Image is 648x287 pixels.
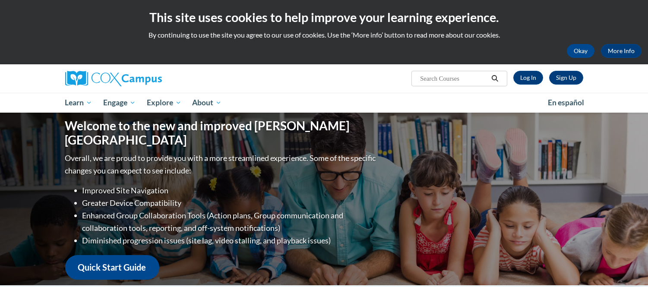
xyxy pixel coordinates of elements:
[6,30,642,40] p: By continuing to use the site you agree to our use of cookies. Use the ‘More info’ button to read...
[419,73,488,84] input: Search Courses
[141,93,187,113] a: Explore
[147,98,181,108] span: Explore
[6,9,642,26] h2: This site uses cookies to help improve your learning experience.
[52,93,596,113] div: Main menu
[549,71,583,85] a: Register
[513,71,543,85] a: Log In
[98,93,141,113] a: Engage
[103,98,136,108] span: Engage
[613,252,641,280] iframe: Button to launch messaging window
[82,184,378,197] li: Improved Site Navigation
[186,93,227,113] a: About
[82,234,378,247] li: Diminished progression issues (site lag, video stalling, and playback issues)
[542,94,590,112] a: En español
[65,71,162,86] img: Cox Campus
[65,98,92,108] span: Learn
[567,44,594,58] button: Okay
[488,73,501,84] button: Search
[82,197,378,209] li: Greater Device Compatibility
[601,44,642,58] a: More Info
[65,71,229,86] a: Cox Campus
[548,98,584,107] span: En español
[65,255,159,280] a: Quick Start Guide
[65,119,378,148] h1: Welcome to the new and improved [PERSON_NAME][GEOGRAPHIC_DATA]
[60,93,98,113] a: Learn
[192,98,221,108] span: About
[65,152,378,177] p: Overall, we are proud to provide you with a more streamlined experience. Some of the specific cha...
[82,209,378,234] li: Enhanced Group Collaboration Tools (Action plans, Group communication and collaboration tools, re...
